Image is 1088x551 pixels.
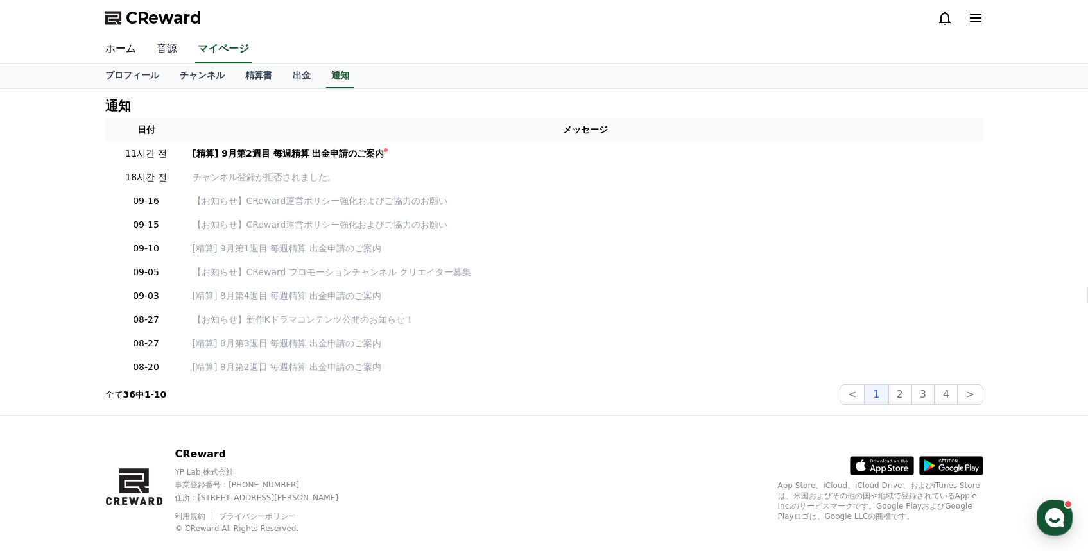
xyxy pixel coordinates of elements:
[144,389,151,400] strong: 1
[110,337,182,350] p: 08-27
[911,384,935,405] button: 3
[193,337,978,350] a: [精算] 8月第3週目 毎週精算 出金申請のご案内
[193,242,978,255] a: [精算] 9月第1週目 毎週精算 出金申請のご案内
[166,407,246,439] a: Settings
[190,426,221,436] span: Settings
[110,194,182,208] p: 09-16
[958,384,983,405] button: >
[193,194,978,208] a: 【お知らせ】CReward運営ポリシー強化およびご協力のお願い
[193,289,978,303] a: [精算] 8月第4週目 毎週精算 出金申請のご案内
[840,384,865,405] button: <
[219,512,296,521] a: プライバシーポリシー
[154,389,166,400] strong: 10
[110,313,182,326] p: 08-27
[105,118,187,142] th: 日付
[778,480,983,521] p: App Store、iCloud、iCloud Drive、およびiTunes Storeは、米国およびその他の国や地域で登録されているApple Inc.のサービスマークです。Google P...
[126,8,202,28] span: CReward
[865,384,888,405] button: 1
[95,64,169,88] a: プロフィール
[175,446,360,462] p: CReward
[4,407,85,439] a: Home
[195,36,252,63] a: マイページ
[193,218,978,232] a: 【お知らせ】CReward運営ポリシー強化およびご協力のお願い
[193,360,978,374] a: [精算] 8月第2週目 毎週精算 出金申請のご案内
[107,427,144,437] span: Messages
[193,313,978,326] a: 【お知らせ】新作Kドラマコンテンツ公開のお知らせ！
[110,289,182,303] p: 09-03
[888,384,911,405] button: 2
[193,266,978,279] a: 【お知らせ】CReward プロモーションチャンネル クリエイター募集
[175,480,360,490] p: 事業登録番号 : [PHONE_NUMBER]
[175,467,360,477] p: YP Lab 株式会社
[105,8,202,28] a: CReward
[187,118,983,142] th: メッセージ
[110,266,182,279] p: 09-05
[33,426,55,436] span: Home
[110,242,182,255] p: 09-10
[935,384,958,405] button: 4
[123,389,135,400] strong: 36
[105,99,131,113] h4: 通知
[105,388,167,401] p: 全て 中 -
[110,360,182,374] p: 08-20
[282,64,321,88] a: 出金
[193,171,978,184] p: チャンネル登録が拒否されました。
[193,147,978,160] a: [精算] 9月第2週目 毎週精算 出金申請のご案内
[146,36,187,63] a: 音源
[175,523,360,534] p: © CReward All Rights Reserved.
[326,64,354,88] a: 通知
[175,493,360,503] p: 住所 : [STREET_ADDRESS][PERSON_NAME]
[169,64,235,88] a: チャンネル
[175,512,215,521] a: 利用規約
[110,171,182,184] p: 18시간 전
[193,147,384,160] div: [精算] 9月第2週目 毎週精算 出金申請のご案内
[235,64,282,88] a: 精算書
[110,218,182,232] p: 09-15
[110,147,182,160] p: 11시간 전
[85,407,166,439] a: Messages
[95,36,146,63] a: ホーム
